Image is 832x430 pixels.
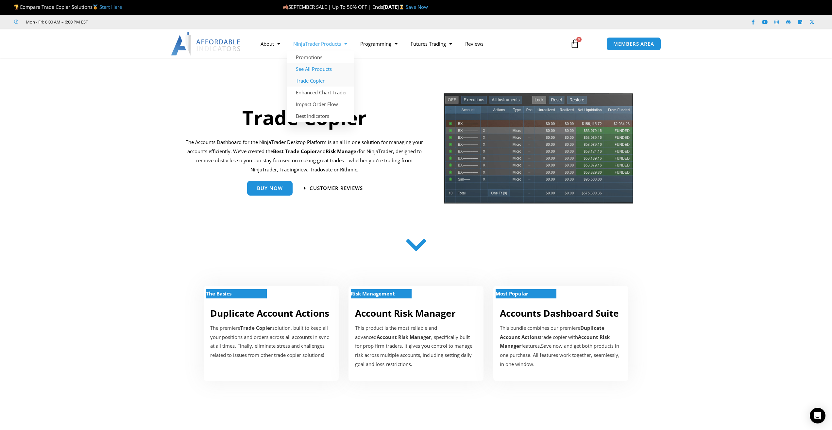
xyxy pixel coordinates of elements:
img: 🏆 [14,5,19,9]
strong: Risk Management [351,290,395,297]
a: Best Indicators [287,110,354,122]
b: Best Trade Copier [273,148,317,154]
a: Futures Trading [404,36,459,51]
a: Save Now [406,4,428,10]
a: Enhanced Chart Trader [287,87,354,98]
p: This product is the most reliable and advanced , specifically built for prop firm traders. It giv... [355,324,477,369]
a: Duplicate Account Actions [210,307,329,319]
a: Impact Order Flow [287,98,354,110]
a: 0 [560,34,589,53]
span: MEMBERS AREA [613,41,654,46]
a: Customer Reviews [304,186,363,191]
a: See All Products [287,63,354,75]
div: Open Intercom Messenger [810,408,825,423]
img: 🍂 [283,5,288,9]
a: Programming [354,36,404,51]
span: 0 [576,37,582,42]
h1: Trade Copier [186,104,423,131]
strong: Trade Copier [240,325,272,331]
a: Promotions [287,51,354,63]
a: Buy Now [247,181,293,196]
iframe: Customer reviews powered by Trustpilot [97,19,195,25]
nav: Menu [254,36,563,51]
span: Buy Now [257,186,283,191]
a: Accounts Dashboard Suite [500,307,619,319]
img: 🥇 [93,5,98,9]
b: Duplicate Account Actions [500,325,604,340]
a: Account Risk Manager [355,307,456,319]
a: Reviews [459,36,490,51]
div: This bundle combines our premiere trade copier with features Save now and get both products in on... [500,324,622,369]
ul: NinjaTrader Products [287,51,354,122]
strong: [DATE] [383,4,406,10]
strong: Account Risk Manager [377,334,431,340]
span: Mon - Fri: 8:00 AM – 6:00 PM EST [24,18,88,26]
span: Customer Reviews [310,186,363,191]
img: ⌛ [399,5,404,9]
strong: The Basics [206,290,231,297]
a: NinjaTrader Products [287,36,354,51]
p: The Accounts Dashboard for the NinjaTrader Desktop Platform is an all in one solution for managin... [186,138,423,174]
img: LogoAI | Affordable Indicators – NinjaTrader [171,32,241,56]
a: About [254,36,287,51]
span: Compare Trade Copier Solutions [14,4,122,10]
img: tradecopier | Affordable Indicators – NinjaTrader [443,92,634,209]
a: Start Here [99,4,122,10]
b: . [540,342,541,349]
p: The premiere solution, built to keep all your positions and orders across all accounts in sync at... [210,324,332,360]
strong: Risk Manager [326,148,359,154]
span: SEPTEMBER SALE | Up To 50% OFF | Ends [283,4,383,10]
a: MEMBERS AREA [606,37,661,51]
a: Trade Copier [287,75,354,87]
strong: Most Popular [496,290,528,297]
